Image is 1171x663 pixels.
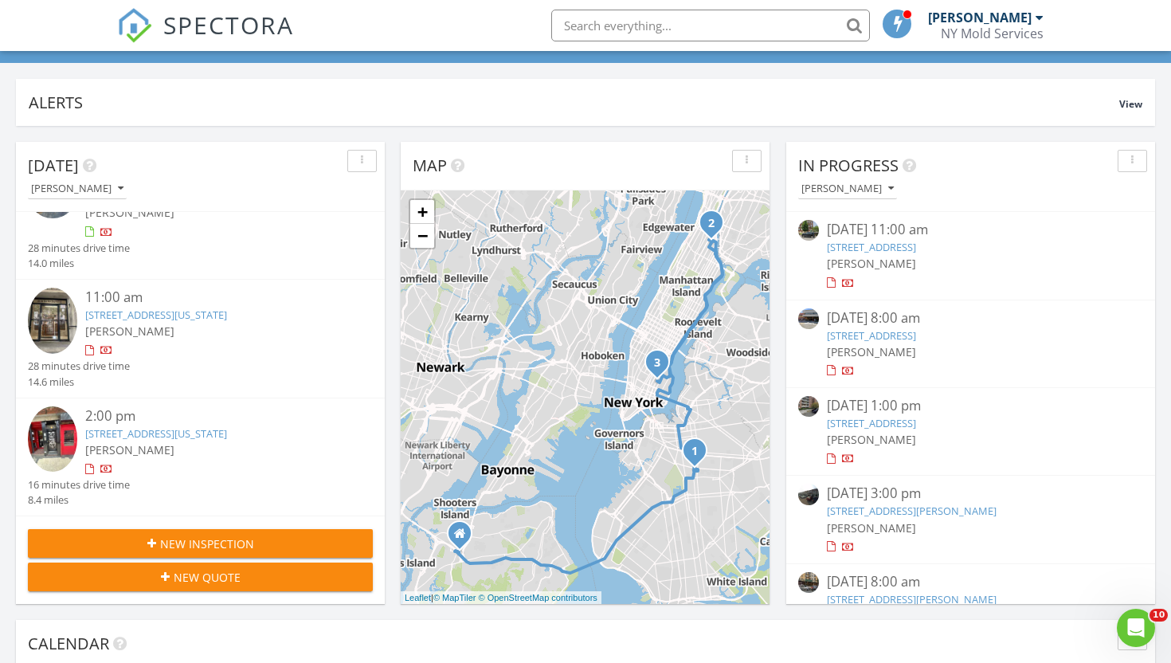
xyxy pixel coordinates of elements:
[163,8,294,41] span: SPECTORA
[798,178,897,200] button: [PERSON_NAME]
[798,572,819,593] img: streetview
[28,241,130,256] div: 28 minutes drive time
[798,220,1143,291] a: [DATE] 11:00 am [STREET_ADDRESS] [PERSON_NAME]
[798,155,899,176] span: In Progress
[551,10,870,41] input: Search everything...
[31,183,123,194] div: [PERSON_NAME]
[28,288,373,390] a: 11:00 am [STREET_ADDRESS][US_STATE] [PERSON_NAME] 28 minutes drive time 14.6 miles
[28,288,77,354] img: 9347866%2Fcover_photos%2FACVxkJpbSvg8MriOa7Mp%2Fsmall.jpg
[941,25,1044,41] div: NY Mold Services
[433,593,476,602] a: © MapTiler
[657,362,667,371] div: 122 1st Ave 2S, New York, NY 10009
[28,529,373,558] button: New Inspection
[28,406,373,508] a: 2:00 pm [STREET_ADDRESS][US_STATE] [PERSON_NAME] 16 minutes drive time 8.4 miles
[827,484,1114,504] div: [DATE] 3:00 pm
[928,10,1032,25] div: [PERSON_NAME]
[708,218,715,229] i: 2
[28,169,373,271] a: 10:00 am [STREET_ADDRESS] [PERSON_NAME] 28 minutes drive time 14.0 miles
[29,92,1119,113] div: Alerts
[827,256,916,271] span: [PERSON_NAME]
[401,591,601,605] div: |
[28,155,79,176] span: [DATE]
[28,406,77,473] img: 9349314%2Fcover_photos%2Fkr3MMsmSzUR6j2TvZAxD%2Fsmall.jpg
[798,484,1143,555] a: [DATE] 3:00 pm [STREET_ADDRESS][PERSON_NAME] [PERSON_NAME]
[28,256,130,271] div: 14.0 miles
[827,308,1114,328] div: [DATE] 8:00 am
[827,572,1114,592] div: [DATE] 8:00 am
[827,328,916,343] a: [STREET_ADDRESS]
[405,593,431,602] a: Leaflet
[85,324,174,339] span: [PERSON_NAME]
[28,563,373,591] button: New Quote
[28,633,109,654] span: Calendar
[28,492,130,508] div: 8.4 miles
[28,477,130,492] div: 16 minutes drive time
[827,520,916,535] span: [PERSON_NAME]
[827,240,916,254] a: [STREET_ADDRESS]
[798,572,1143,643] a: [DATE] 8:00 am [STREET_ADDRESS][PERSON_NAME] [PERSON_NAME]
[798,308,1143,379] a: [DATE] 8:00 am [STREET_ADDRESS] [PERSON_NAME]
[711,222,721,232] div: 106 W 141st St 28, New York, NY 10030
[827,432,916,447] span: [PERSON_NAME]
[460,533,469,543] div: 807 Willow Rd West , Staten Island NY 10314
[827,416,916,430] a: [STREET_ADDRESS]
[827,396,1114,416] div: [DATE] 1:00 pm
[85,308,227,322] a: [STREET_ADDRESS][US_STATE]
[798,308,819,329] img: streetview
[798,396,819,417] img: streetview
[410,224,434,248] a: Zoom out
[479,593,597,602] a: © OpenStreetMap contributors
[1149,609,1168,622] span: 10
[798,396,1143,467] a: [DATE] 1:00 pm [STREET_ADDRESS] [PERSON_NAME]
[827,592,997,606] a: [STREET_ADDRESS][PERSON_NAME]
[654,358,660,369] i: 3
[827,220,1114,240] div: [DATE] 11:00 am
[801,183,894,194] div: [PERSON_NAME]
[85,205,174,220] span: [PERSON_NAME]
[827,344,916,359] span: [PERSON_NAME]
[691,446,698,457] i: 1
[85,442,174,457] span: [PERSON_NAME]
[695,450,704,460] div: 1154 Union St 3, BROOKLYN, NY 11225
[174,569,241,586] span: New Quote
[28,359,130,374] div: 28 minutes drive time
[1117,609,1155,647] iframe: Intercom live chat
[117,8,152,43] img: The Best Home Inspection Software - Spectora
[85,288,344,308] div: 11:00 am
[117,22,294,55] a: SPECTORA
[410,200,434,224] a: Zoom in
[798,220,819,241] img: streetview
[28,375,130,390] div: 14.6 miles
[160,535,254,552] span: New Inspection
[827,504,997,518] a: [STREET_ADDRESS][PERSON_NAME]
[85,426,227,441] a: [STREET_ADDRESS][US_STATE]
[28,178,127,200] button: [PERSON_NAME]
[798,484,819,504] img: streetview
[85,406,344,426] div: 2:00 pm
[1119,97,1142,111] span: View
[413,155,447,176] span: Map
